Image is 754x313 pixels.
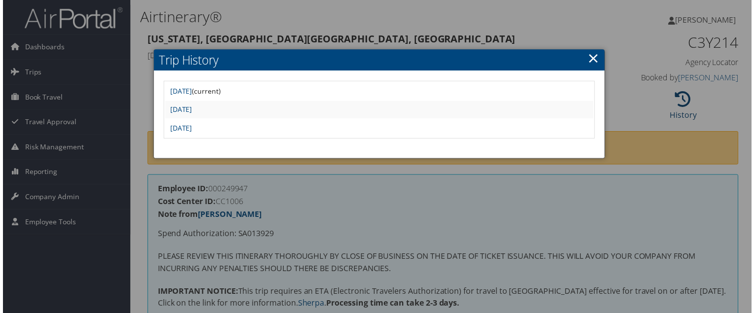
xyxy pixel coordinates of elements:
a: [DATE] [168,87,190,96]
a: [DATE] [168,124,190,134]
td: (current) [163,83,595,101]
a: [DATE] [168,105,190,115]
h2: Trip History [152,50,606,71]
a: × [589,48,601,68]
